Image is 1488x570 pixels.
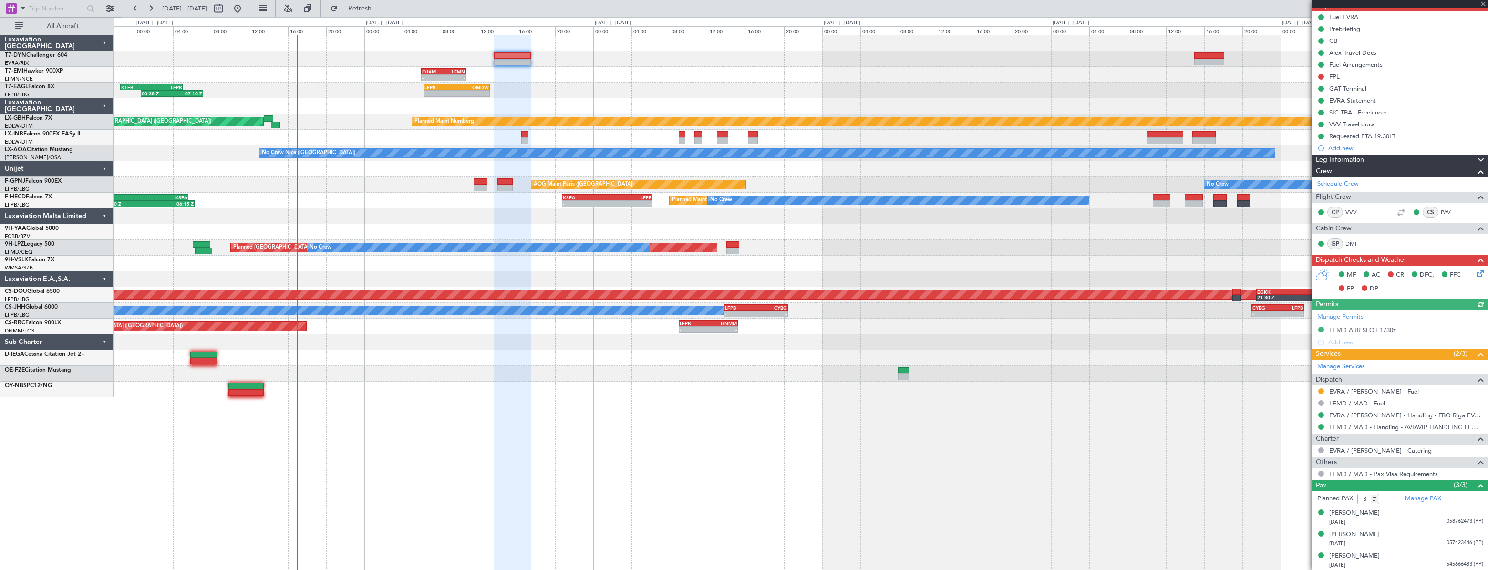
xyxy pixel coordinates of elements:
div: GAT Terminal [1329,84,1366,93]
span: [DATE] [1329,540,1345,547]
span: LX-AOA [5,147,27,153]
a: 9H-LPZLegacy 500 [5,241,54,247]
span: T7-EMI [5,68,23,74]
div: [PERSON_NAME] [1329,530,1380,539]
a: OY-NBSPC12/NG [5,383,52,389]
button: All Aircraft [10,19,103,34]
div: 00:00 [822,26,860,35]
div: HTZA [1302,289,1348,295]
div: - [424,91,456,96]
div: 16:00 [517,26,555,35]
div: 16:00 [1204,26,1242,35]
div: Add new [1328,144,1483,152]
div: 00:00 [364,26,403,35]
a: DNMM/LOS [5,327,34,334]
div: LFPB [152,84,182,90]
span: DFC, [1420,270,1434,280]
div: - [444,75,465,81]
div: 20:00 [1013,26,1051,35]
div: Prebriefing [1329,25,1360,33]
span: FFC [1450,270,1461,280]
div: - [725,311,756,317]
span: Refresh [340,5,380,12]
div: LFPB [424,84,456,90]
span: CS-RRC [5,320,25,326]
div: LFMN [444,69,465,74]
a: VVV [1345,208,1367,217]
span: F-GPNJ [5,178,25,184]
div: No Crew [710,193,732,207]
div: Fuel EVRA [1329,13,1358,21]
div: Planned Maint [GEOGRAPHIC_DATA] ([GEOGRAPHIC_DATA]) [61,114,211,129]
div: 16:00 [975,26,1013,35]
a: EVRA / [PERSON_NAME] - Fuel [1329,387,1419,395]
div: CYBG [1252,305,1278,311]
a: LEMD / MAD - Fuel [1329,399,1385,407]
div: Fuel Arrangements [1329,61,1383,69]
div: LFPB [607,195,651,200]
span: D-IEGA [5,352,24,357]
span: 9H-YAA [5,226,26,231]
div: 08:00 [212,26,250,35]
div: CS [1423,207,1438,218]
div: No Crew Nice ([GEOGRAPHIC_DATA]) [262,146,355,160]
span: LX-GBH [5,115,26,121]
div: - [563,201,607,207]
a: [PERSON_NAME]/QSA [5,154,61,161]
span: LX-INB [5,131,23,137]
div: VVV Travel docs [1329,120,1374,128]
div: - [422,75,444,81]
span: MF [1347,270,1356,280]
span: T7-DYN [5,52,26,58]
span: FP [1347,284,1354,294]
div: - [607,201,651,207]
div: [DATE] - [DATE] [136,19,173,27]
div: CYBG [756,305,787,311]
span: OE-FZE [5,367,25,373]
div: - [708,327,737,332]
div: Planned Maint Nurnberg [414,114,474,129]
div: 08:00 [670,26,708,35]
span: CR [1396,270,1404,280]
div: KTEB [121,84,151,90]
label: Planned PAX [1317,494,1353,504]
a: EDLW/DTM [5,123,33,130]
div: [PERSON_NAME] [1329,551,1380,561]
div: [DATE] - [DATE] [824,19,860,27]
span: (3/3) [1454,480,1467,490]
div: - [756,311,787,317]
div: 00:00 [1281,26,1319,35]
a: LEMD / MAD - Handling - AVIAVIP HANDLING LEMD /MAD [1329,423,1483,431]
span: Dispatch Checks and Weather [1316,255,1406,266]
div: 20:00 [555,26,593,35]
a: CS-JHHGlobal 6000 [5,304,58,310]
a: LFPB/LBG [5,186,30,193]
a: LFMD/CEQ [5,249,32,256]
span: 058762473 (PP) [1447,518,1483,526]
div: 08:00 [441,26,479,35]
span: Pax [1316,480,1326,491]
div: KSEA [143,195,187,200]
div: 04:00 [173,26,211,35]
div: 21:30 Z [1257,294,1302,300]
span: AC [1372,270,1380,280]
span: (2/3) [1454,349,1467,359]
div: Requested ETA 19.30LT [1329,132,1395,140]
div: 04:00 [631,26,670,35]
div: 16:00 [746,26,784,35]
a: EVRA/RIX [5,60,29,67]
a: CS-DOUGlobal 6500 [5,289,60,294]
a: DMI [1345,239,1367,248]
a: F-GPNJFalcon 900EX [5,178,62,184]
span: Crew [1316,166,1332,177]
div: EVRA Statement [1329,96,1376,104]
div: 00:38 Z [142,91,172,96]
div: - [1252,311,1278,317]
span: 9H-LPZ [5,241,24,247]
div: 08:00 [899,26,937,35]
input: Trip Number [29,1,84,16]
button: Refresh [326,1,383,16]
span: 9H-VSLK [5,257,28,263]
a: CS-RRCFalcon 900LX [5,320,61,326]
span: [DATE] [1329,561,1345,569]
